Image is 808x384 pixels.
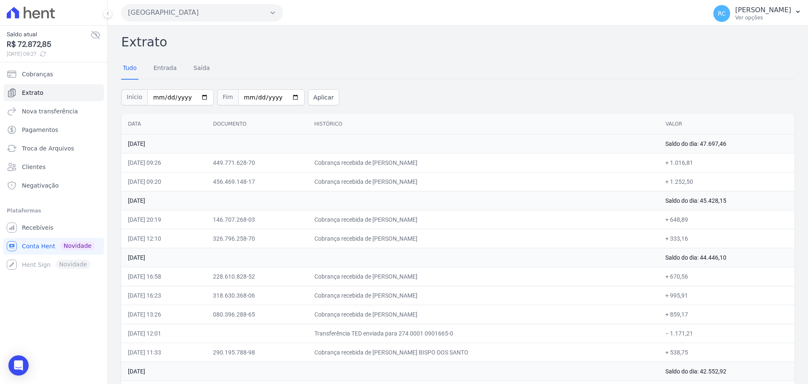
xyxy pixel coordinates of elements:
p: [PERSON_NAME] [735,6,791,14]
td: + 1.016,81 [659,153,795,172]
td: Transferência TED enviada para 274 0001 0901665-0 [308,324,659,343]
th: Documento [206,114,308,134]
a: Pagamentos [3,121,104,138]
td: 146.707.268-03 [206,210,308,229]
td: 080.396.288-65 [206,305,308,324]
a: Extrato [3,84,104,101]
td: [DATE] 13:26 [121,305,206,324]
span: Extrato [22,89,43,97]
span: Nova transferência [22,107,78,115]
div: Open Intercom Messenger [8,355,29,376]
td: 318.630.368-06 [206,286,308,305]
td: 228.610.828-52 [206,267,308,286]
td: Cobrança recebida de [PERSON_NAME] [308,267,659,286]
td: [DATE] [121,248,659,267]
a: Troca de Arquivos [3,140,104,157]
a: Conta Hent Novidade [3,238,104,255]
td: + 538,75 [659,343,795,362]
td: [DATE] [121,134,659,153]
th: Data [121,114,206,134]
td: + 333,16 [659,229,795,248]
td: + 859,17 [659,305,795,324]
td: [DATE] 16:58 [121,267,206,286]
a: Recebíveis [3,219,104,236]
td: Saldo do dia: 44.446,10 [659,248,795,267]
td: Saldo do dia: 45.428,15 [659,191,795,210]
td: Cobrança recebida de [PERSON_NAME] [308,172,659,191]
td: [DATE] [121,362,659,381]
span: Conta Hent [22,242,55,250]
td: [DATE] 12:01 [121,324,206,343]
td: [DATE] 09:20 [121,172,206,191]
span: R$ 72.872,85 [7,39,90,50]
p: Ver opções [735,14,791,21]
span: RC [718,11,726,16]
span: [DATE] 09:27 [7,50,90,58]
span: Recebíveis [22,223,53,232]
span: Fim [217,89,238,105]
a: Nova transferência [3,103,104,120]
td: + 1.252,50 [659,172,795,191]
td: Cobrança recebida de [PERSON_NAME] [308,286,659,305]
th: Histórico [308,114,659,134]
span: Cobranças [22,70,53,78]
td: Saldo do dia: 47.697,46 [659,134,795,153]
th: Valor [659,114,795,134]
nav: Sidebar [7,66,101,273]
td: [DATE] [121,191,659,210]
td: Cobrança recebida de [PERSON_NAME] BISPO DOS SANTO [308,343,659,362]
td: + 995,91 [659,286,795,305]
a: Entrada [152,58,178,80]
a: Cobranças [3,66,104,83]
button: Aplicar [308,89,339,105]
span: Saldo atual [7,30,90,39]
span: Troca de Arquivos [22,144,74,153]
button: [GEOGRAPHIC_DATA] [121,4,283,21]
td: Cobrança recebida de [PERSON_NAME] [308,229,659,248]
td: 456.469.148-17 [206,172,308,191]
span: Início [121,89,147,105]
td: [DATE] 12:10 [121,229,206,248]
td: 326.796.258-70 [206,229,308,248]
span: Negativação [22,181,59,190]
td: Cobrança recebida de [PERSON_NAME] [308,153,659,172]
button: RC [PERSON_NAME] Ver opções [707,2,808,25]
div: Plataformas [7,206,101,216]
td: [DATE] 16:23 [121,286,206,305]
span: Pagamentos [22,126,58,134]
td: [DATE] 20:19 [121,210,206,229]
span: Clientes [22,163,45,171]
a: Tudo [121,58,138,80]
td: − 1.171,21 [659,324,795,343]
td: 290.195.788-98 [206,343,308,362]
td: Cobrança recebida de [PERSON_NAME] [308,210,659,229]
td: + 670,56 [659,267,795,286]
td: [DATE] 11:33 [121,343,206,362]
td: [DATE] 09:26 [121,153,206,172]
td: + 648,89 [659,210,795,229]
a: Saída [192,58,212,80]
span: Novidade [60,241,95,250]
a: Clientes [3,158,104,175]
a: Negativação [3,177,104,194]
td: 449.771.628-70 [206,153,308,172]
td: Saldo do dia: 42.552,92 [659,362,795,381]
td: Cobrança recebida de [PERSON_NAME] [308,305,659,324]
h2: Extrato [121,32,795,51]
